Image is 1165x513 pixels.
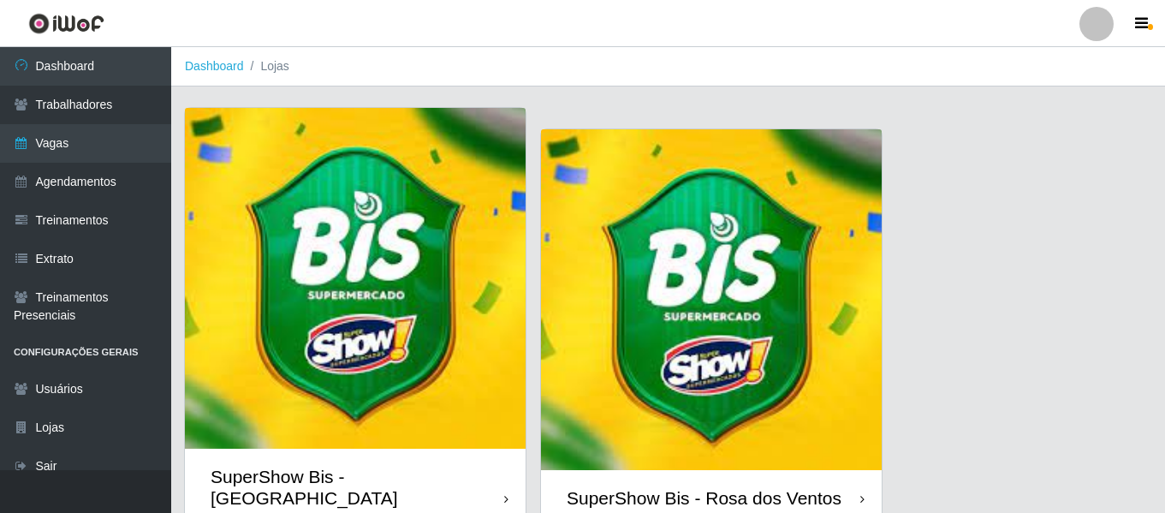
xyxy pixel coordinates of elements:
img: CoreUI Logo [28,13,104,34]
div: SuperShow Bis - [GEOGRAPHIC_DATA] [211,466,504,509]
div: SuperShow Bis - Rosa dos Ventos [567,487,841,509]
a: Dashboard [185,59,244,73]
img: cardImg [541,129,882,470]
nav: breadcrumb [171,47,1165,86]
img: cardImg [185,108,526,449]
li: Lojas [244,57,289,75]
